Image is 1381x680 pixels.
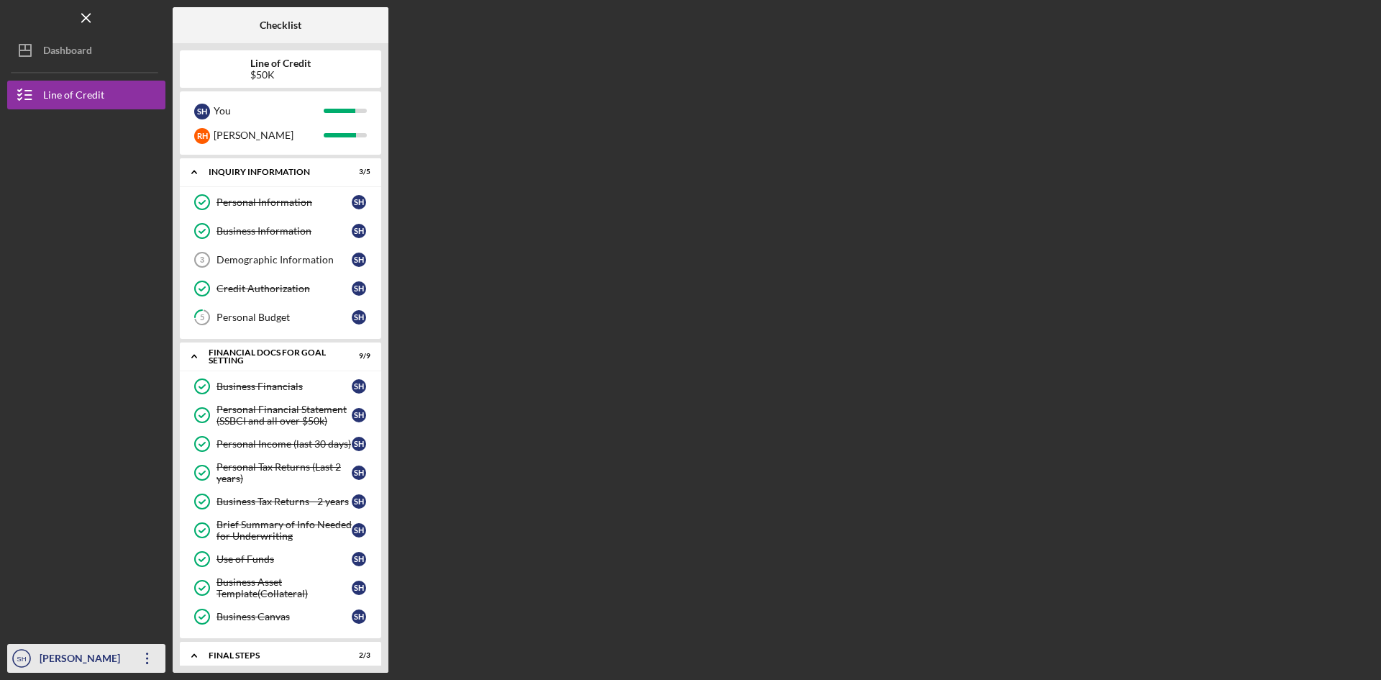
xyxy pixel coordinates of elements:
a: Business FinancialsSH [187,372,374,401]
div: Personal Financial Statement (SSBCI and all over $50k) [217,404,352,427]
div: Business Information [217,225,352,237]
div: Dashboard [43,36,92,68]
div: S H [194,104,210,119]
a: Brief Summary of Info Needed for UnderwritingSH [187,516,374,545]
div: Personal Income (last 30 days) [217,438,352,450]
b: Line of Credit [250,58,311,69]
div: Personal Tax Returns (Last 2 years) [217,461,352,484]
a: Business Asset Template(Collateral)SH [187,574,374,602]
div: S H [352,310,366,325]
div: S H [352,408,366,422]
div: Business Canvas [217,611,352,622]
button: SH[PERSON_NAME] [7,644,165,673]
div: R H [194,128,210,144]
div: 9 / 9 [345,352,370,361]
div: 3 / 5 [345,168,370,176]
div: Demographic Information [217,254,352,266]
div: S H [352,523,366,538]
div: Business Tax Returns - 2 years [217,496,352,507]
div: S H [352,466,366,480]
tspan: 3 [200,255,204,264]
a: Use of FundsSH [187,545,374,574]
div: Brief Summary of Info Needed for Underwriting [217,519,352,542]
a: 3Demographic InformationSH [187,245,374,274]
div: S H [352,195,366,209]
div: Use of Funds [217,553,352,565]
a: Personal Financial Statement (SSBCI and all over $50k)SH [187,401,374,430]
a: Personal Tax Returns (Last 2 years)SH [187,458,374,487]
a: Business InformationSH [187,217,374,245]
div: [PERSON_NAME] [36,644,129,676]
div: FINAL STEPS [209,651,334,660]
div: S H [352,609,366,624]
div: S H [352,253,366,267]
a: 5Personal BudgetSH [187,303,374,332]
div: S H [352,552,366,566]
div: S H [352,224,366,238]
a: Credit AuthorizationSH [187,274,374,303]
div: Line of Credit [43,81,104,113]
a: Personal InformationSH [187,188,374,217]
div: Credit Authorization [217,283,352,294]
div: INQUIRY INFORMATION [209,168,334,176]
div: S H [352,379,366,394]
div: S H [352,437,366,451]
div: 2 / 3 [345,651,370,660]
div: S H [352,281,366,296]
b: Checklist [260,19,301,31]
a: Personal Income (last 30 days)SH [187,430,374,458]
div: [PERSON_NAME] [214,123,324,148]
div: Personal Information [217,196,352,208]
tspan: 5 [200,313,204,322]
div: Financial Docs for Goal Setting [209,348,334,365]
a: Business CanvasSH [187,602,374,631]
div: S H [352,494,366,509]
text: SH [17,655,26,663]
button: Dashboard [7,36,165,65]
div: Business Asset Template(Collateral) [217,576,352,599]
button: Line of Credit [7,81,165,109]
div: $50K [250,69,311,81]
div: You [214,99,324,123]
div: S H [352,581,366,595]
div: Business Financials [217,381,352,392]
a: Business Tax Returns - 2 yearsSH [187,487,374,516]
div: Personal Budget [217,312,352,323]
